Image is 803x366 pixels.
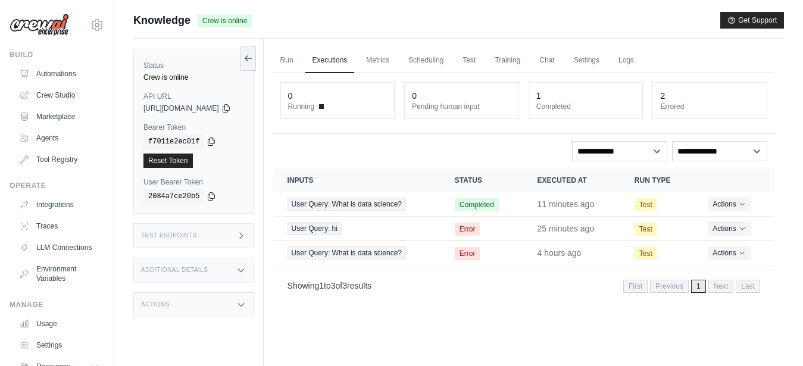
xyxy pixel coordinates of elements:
span: Previous [650,280,689,293]
h3: Actions [141,301,170,308]
span: User Query: hi [288,222,342,235]
span: Running [288,102,315,111]
a: Settings [14,336,104,355]
span: Knowledge [133,12,190,29]
dt: Pending human input [412,102,511,111]
div: Operate [10,181,104,190]
img: Logo [10,14,69,36]
div: 2 [660,90,665,102]
a: Run [273,48,301,73]
span: 1 [319,281,324,290]
a: LLM Connections [14,238,104,257]
a: Metrics [359,48,396,73]
span: First [623,280,648,293]
label: User Bearer Token [143,177,243,187]
span: User Query: What is data science? [288,246,406,259]
span: Error [455,223,480,236]
a: View execution details for User Query [288,222,426,235]
a: Settings [567,48,607,73]
a: Executions [305,48,355,73]
time: September 1, 2025 at 16:18 IST [537,248,581,258]
button: Get Support [720,12,784,29]
a: View execution details for User Query [288,198,426,211]
code: 2084a7ce20b5 [143,189,204,204]
button: Actions for execution [708,197,750,211]
a: Agents [14,129,104,148]
nav: Pagination [623,280,760,293]
code: f7011e2ec01f [143,134,204,149]
span: Test [635,198,657,211]
span: Completed [455,198,499,211]
a: Scheduling [401,48,451,73]
div: 1 [536,90,541,102]
span: Last [736,280,760,293]
a: Crew Studio [14,86,104,105]
button: Actions for execution [708,221,750,236]
a: Logs [611,48,641,73]
span: User Query: What is data science? [288,198,406,211]
a: Test [455,48,483,73]
span: 1 [691,280,706,293]
span: Crew is online [198,14,252,27]
label: API URL [143,92,243,101]
a: Integrations [14,195,104,214]
a: Tool Registry [14,150,104,169]
a: Training [488,48,527,73]
a: Traces [14,217,104,236]
span: Test [635,247,657,260]
span: [URL][DOMAIN_NAME] [143,104,219,113]
span: Next [708,280,734,293]
time: September 1, 2025 at 20:03 IST [537,199,594,209]
p: Showing to of results [288,280,372,292]
span: Test [635,223,657,236]
button: Actions for execution [708,246,750,260]
div: Crew is online [143,73,243,82]
a: Reset Token [143,154,193,168]
span: 3 [331,281,336,290]
div: Build [10,50,104,60]
a: View execution details for User Query [288,246,426,259]
a: Automations [14,64,104,83]
th: Inputs [273,168,440,192]
label: Bearer Token [143,123,243,132]
th: Status [440,168,523,192]
section: Crew executions table [273,168,774,301]
time: September 1, 2025 at 19:50 IST [537,224,594,233]
dt: Errored [660,102,760,111]
span: 3 [342,281,347,290]
div: 0 [288,90,293,102]
h3: Additional Details [141,267,208,274]
dt: Completed [536,102,636,111]
nav: Pagination [273,270,774,301]
span: Error [455,247,480,260]
th: Run Type [620,168,694,192]
a: Marketplace [14,107,104,126]
a: Environment Variables [14,259,104,288]
div: Manage [10,300,104,309]
h3: Test Endpoints [141,232,197,239]
th: Executed at [523,168,620,192]
a: Chat [532,48,561,73]
div: 0 [412,90,417,102]
a: Usage [14,314,104,333]
label: Status [143,61,243,70]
